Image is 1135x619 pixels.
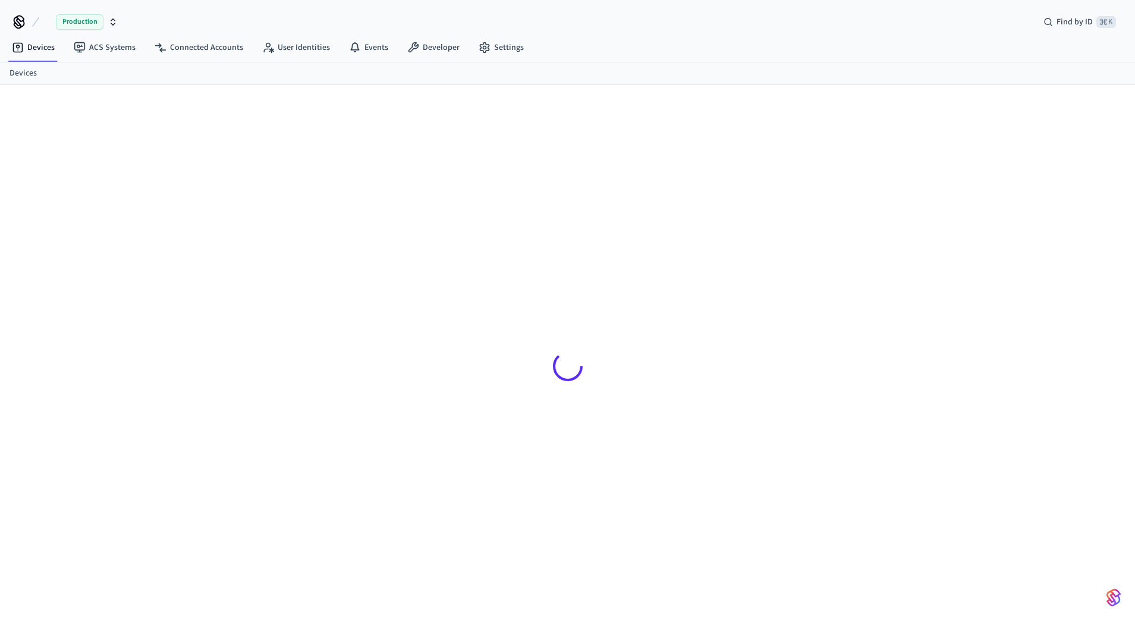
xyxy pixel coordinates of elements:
span: Find by ID [1057,16,1093,28]
img: SeamLogoGradient.69752ec5.svg [1106,588,1121,607]
a: Devices [2,37,64,58]
a: Connected Accounts [145,37,253,58]
span: ⌘ K [1096,16,1116,28]
a: ACS Systems [64,37,145,58]
a: Developer [398,37,469,58]
span: Production [56,14,103,30]
a: User Identities [253,37,339,58]
div: Find by ID⌘ K [1034,11,1125,33]
a: Devices [10,67,37,80]
a: Settings [469,37,533,58]
a: Events [339,37,398,58]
